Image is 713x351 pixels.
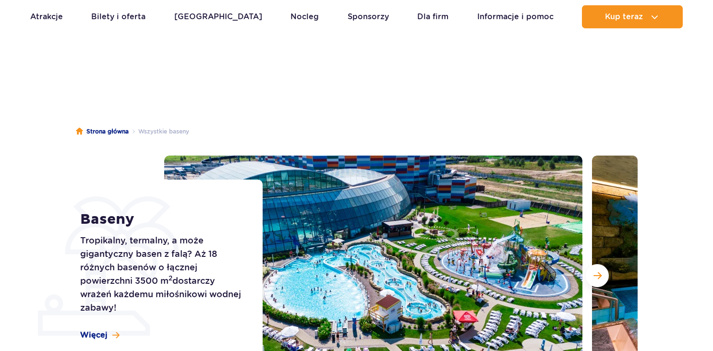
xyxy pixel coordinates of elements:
li: Wszystkie baseny [129,127,189,136]
p: Tropikalny, termalny, a może gigantyczny basen z falą? Aż 18 różnych basenów o łącznej powierzchn... [80,234,241,315]
span: Kup teraz [605,12,643,21]
a: Bilety i oferta [91,5,145,28]
a: Nocleg [290,5,319,28]
a: Strona główna [76,127,129,136]
a: Sponsorzy [348,5,389,28]
button: Następny slajd [586,264,609,287]
span: Więcej [80,330,108,340]
sup: 2 [169,274,172,282]
a: Dla firm [417,5,448,28]
a: Więcej [80,330,120,340]
a: Informacje i pomoc [477,5,554,28]
button: Kup teraz [582,5,683,28]
a: Atrakcje [30,5,63,28]
h1: Baseny [80,211,241,228]
a: [GEOGRAPHIC_DATA] [174,5,262,28]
